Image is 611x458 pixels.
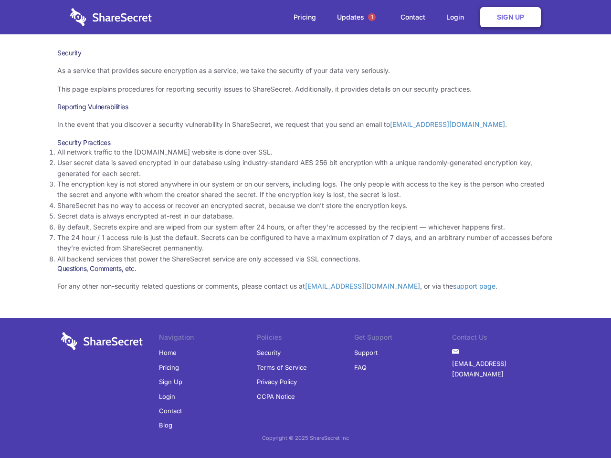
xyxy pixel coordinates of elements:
[57,222,554,232] li: By default, Secrets expire and are wiped from our system after 24 hours, or after they’re accesse...
[257,345,281,360] a: Security
[57,232,554,254] li: The 24 hour / 1 access rule is just the default. Secrets can be configured to have a maximum expi...
[257,375,297,389] a: Privacy Policy
[57,147,554,157] li: All network traffic to the [DOMAIN_NAME] website is done over SSL.
[368,13,376,21] span: 1
[57,49,554,57] h1: Security
[452,332,550,345] li: Contact Us
[57,65,554,76] p: As a service that provides secure encryption as a service, we take the security of your data very...
[284,2,326,32] a: Pricing
[159,389,175,404] a: Login
[305,282,420,290] a: [EMAIL_ADDRESS][DOMAIN_NAME]
[57,200,554,211] li: ShareSecret has no way to access or recover an encrypted secret, because we don’t store the encry...
[354,345,378,360] a: Support
[57,211,554,221] li: Secret data is always encrypted at-rest in our database.
[57,119,554,130] p: In the event that you discover a security vulnerability in ShareSecret, we request that you send ...
[354,360,367,375] a: FAQ
[70,8,152,26] img: logo-wordmark-white-trans-d4663122ce5f474addd5e946df7df03e33cb6a1c49d2221995e7729f52c070b2.svg
[57,103,554,111] h3: Reporting Vulnerabilities
[57,157,554,179] li: User secret data is saved encrypted in our database using industry-standard AES 256 bit encryptio...
[391,2,435,32] a: Contact
[452,356,550,382] a: [EMAIL_ADDRESS][DOMAIN_NAME]
[159,404,182,418] a: Contact
[480,7,541,27] a: Sign Up
[57,84,554,94] p: This page explains procedures for reporting security issues to ShareSecret. Additionally, it prov...
[57,179,554,200] li: The encryption key is not stored anywhere in our system or on our servers, including logs. The on...
[354,332,452,345] li: Get Support
[57,264,554,273] h3: Questions, Comments, etc.
[159,360,179,375] a: Pricing
[159,332,257,345] li: Navigation
[159,418,172,432] a: Blog
[159,375,182,389] a: Sign Up
[57,281,554,291] p: For any other non-security related questions or comments, please contact us at , or via the .
[159,345,177,360] a: Home
[453,282,495,290] a: support page
[390,120,505,128] a: [EMAIL_ADDRESS][DOMAIN_NAME]
[257,360,307,375] a: Terms of Service
[257,332,355,345] li: Policies
[57,138,554,147] h3: Security Practices
[257,389,295,404] a: CCPA Notice
[61,332,143,350] img: logo-wordmark-white-trans-d4663122ce5f474addd5e946df7df03e33cb6a1c49d2221995e7729f52c070b2.svg
[437,2,478,32] a: Login
[57,254,554,264] li: All backend services that power the ShareSecret service are only accessed via SSL connections.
